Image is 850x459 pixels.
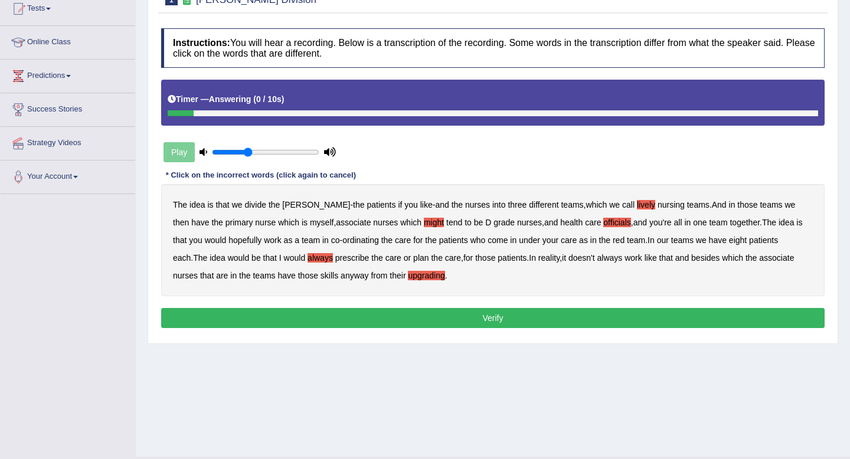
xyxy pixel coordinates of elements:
[746,253,757,263] b: the
[161,308,825,328] button: Verify
[211,218,223,227] b: the
[371,271,387,280] b: from
[371,253,382,263] b: the
[400,218,421,227] b: which
[342,235,379,245] b: ordinating
[759,253,794,263] b: associate
[1,160,135,190] a: Your Account
[173,218,189,227] b: then
[463,253,473,263] b: for
[493,218,515,227] b: grade
[413,235,423,245] b: for
[161,170,361,181] div: * Click on the incorrect words (click again to cancel)
[189,235,202,245] b: you
[168,95,284,104] h5: Timer —
[253,271,275,280] b: teams
[561,200,583,209] b: teams
[269,200,280,209] b: the
[1,127,135,156] a: Strategy Videos
[488,235,508,245] b: come
[1,93,135,123] a: Success Stories
[762,218,776,227] b: The
[282,200,350,209] b: [PERSON_NAME]
[1,60,135,89] a: Predictions
[425,235,436,245] b: the
[1,26,135,55] a: Online Class
[445,253,461,263] b: care
[519,235,540,245] b: under
[435,200,449,209] b: and
[210,253,225,263] b: idea
[599,235,610,245] b: the
[420,200,433,209] b: like
[609,200,620,209] b: we
[796,218,802,227] b: is
[709,218,727,227] b: team
[737,200,757,209] b: those
[729,235,747,245] b: eight
[189,200,205,209] b: idea
[310,218,334,227] b: myself
[298,271,318,280] b: those
[585,218,601,227] b: care
[675,253,689,263] b: and
[446,218,462,227] b: tend
[173,200,187,209] b: The
[542,235,558,245] b: your
[439,235,468,245] b: patients
[161,28,825,68] h4: You will hear a recording. Below is a transcription of the recording. Some words in the transcrip...
[321,271,338,280] b: skills
[277,271,295,280] b: have
[225,218,253,227] b: primary
[586,200,607,209] b: which
[239,271,250,280] b: the
[474,218,483,227] b: be
[613,235,625,245] b: red
[645,253,657,263] b: like
[335,253,370,263] b: prescribe
[191,218,209,227] b: have
[749,235,778,245] b: patients
[302,235,320,245] b: team
[367,200,395,209] b: patients
[230,271,237,280] b: in
[215,200,229,209] b: that
[322,235,329,245] b: in
[228,253,250,263] b: would
[244,200,266,209] b: divide
[627,235,645,245] b: team
[278,218,299,227] b: which
[779,218,794,227] b: idea
[649,218,672,227] b: you're
[508,200,527,209] b: three
[302,218,308,227] b: is
[228,235,261,245] b: hopefully
[173,38,230,48] b: Instructions:
[251,253,261,263] b: be
[207,200,213,209] b: is
[687,200,710,209] b: teams
[173,235,187,245] b: that
[385,253,401,263] b: care
[568,253,595,263] b: doesn't
[625,253,642,263] b: work
[684,218,691,227] b: in
[465,200,490,209] b: nurses
[264,235,282,245] b: work
[395,235,411,245] b: care
[341,271,368,280] b: anyway
[284,235,293,245] b: as
[529,200,558,209] b: different
[579,235,588,245] b: as
[785,200,796,209] b: we
[216,271,228,280] b: are
[279,253,282,263] b: I
[637,200,655,209] b: lively
[622,200,635,209] b: call
[209,94,251,104] b: Answering
[331,235,340,245] b: co
[282,94,285,104] b: )
[590,235,597,245] b: in
[560,218,583,227] b: health
[424,218,444,227] b: might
